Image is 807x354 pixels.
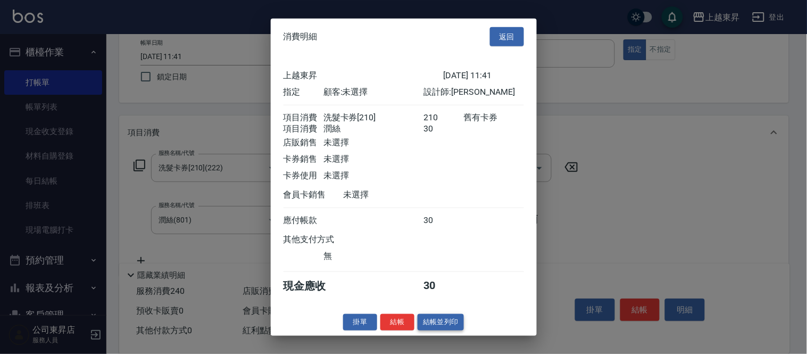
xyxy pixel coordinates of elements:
[284,234,364,245] div: 其他支付方式
[284,70,444,81] div: 上越東昇
[323,154,423,165] div: 未選擇
[284,31,318,42] span: 消費明細
[423,124,463,135] div: 30
[284,112,323,124] div: 項目消費
[463,112,523,124] div: 舊有卡券
[284,190,344,201] div: 會員卡銷售
[284,215,323,226] div: 應付帳款
[418,314,464,331] button: 結帳並列印
[380,314,414,331] button: 結帳
[323,251,423,262] div: 無
[323,170,423,182] div: 未選擇
[323,124,423,135] div: 潤絲
[323,87,423,98] div: 顧客: 未選擇
[444,70,524,81] div: [DATE] 11:41
[344,190,444,201] div: 未選擇
[323,137,423,149] div: 未選擇
[490,27,524,46] button: 返回
[284,154,323,165] div: 卡券銷售
[284,279,344,293] div: 現金應收
[284,124,323,135] div: 項目消費
[423,215,463,226] div: 30
[423,279,463,293] div: 30
[284,137,323,149] div: 店販銷售
[343,314,377,331] button: 掛單
[423,112,463,124] div: 210
[323,112,423,124] div: 洗髮卡券[210]
[284,170,323,182] div: 卡券使用
[423,87,523,98] div: 設計師: [PERSON_NAME]
[284,87,323,98] div: 指定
